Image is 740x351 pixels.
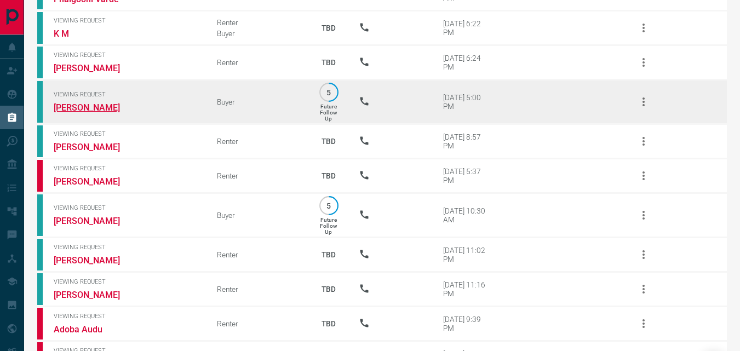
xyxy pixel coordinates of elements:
[443,133,490,150] div: [DATE] 8:57 PM
[54,278,200,285] span: Viewing Request
[315,48,342,77] p: TBD
[37,125,43,157] div: condos.ca
[54,102,136,113] a: [PERSON_NAME]
[37,273,43,305] div: condos.ca
[443,206,490,224] div: [DATE] 10:30 AM
[37,194,43,236] div: condos.ca
[54,91,200,98] span: Viewing Request
[443,93,490,111] div: [DATE] 5:00 PM
[54,313,200,320] span: Viewing Request
[325,88,333,96] p: 5
[443,315,490,332] div: [DATE] 9:39 PM
[315,240,342,269] p: TBD
[315,274,342,304] p: TBD
[325,202,333,210] p: 5
[217,58,299,67] div: Renter
[54,28,136,39] a: K M
[315,126,342,156] p: TBD
[54,290,136,300] a: [PERSON_NAME]
[217,97,299,106] div: Buyer
[315,161,342,191] p: TBD
[54,63,136,73] a: [PERSON_NAME]
[54,142,136,152] a: [PERSON_NAME]
[217,171,299,180] div: Renter
[320,217,337,235] p: Future Follow Up
[217,211,299,220] div: Buyer
[217,250,299,259] div: Renter
[37,12,43,44] div: condos.ca
[443,280,490,298] div: [DATE] 11:16 PM
[54,244,200,251] span: Viewing Request
[217,137,299,146] div: Renter
[217,18,299,27] div: Renter
[54,204,200,211] span: Viewing Request
[54,255,136,266] a: [PERSON_NAME]
[315,309,342,338] p: TBD
[54,17,200,24] span: Viewing Request
[54,130,200,137] span: Viewing Request
[37,47,43,78] div: condos.ca
[54,324,136,335] a: Adoba Audu
[37,308,43,340] div: property.ca
[315,13,342,43] p: TBD
[54,51,200,59] span: Viewing Request
[443,54,490,71] div: [DATE] 6:24 PM
[217,319,299,328] div: Renter
[37,81,43,123] div: condos.ca
[54,176,136,187] a: [PERSON_NAME]
[443,19,490,37] div: [DATE] 6:22 PM
[217,285,299,294] div: Renter
[37,239,43,271] div: condos.ca
[320,103,337,122] p: Future Follow Up
[443,167,490,185] div: [DATE] 5:37 PM
[54,216,136,226] a: [PERSON_NAME]
[37,160,43,192] div: property.ca
[54,165,200,172] span: Viewing Request
[443,246,490,263] div: [DATE] 11:02 PM
[217,29,299,38] div: Buyer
